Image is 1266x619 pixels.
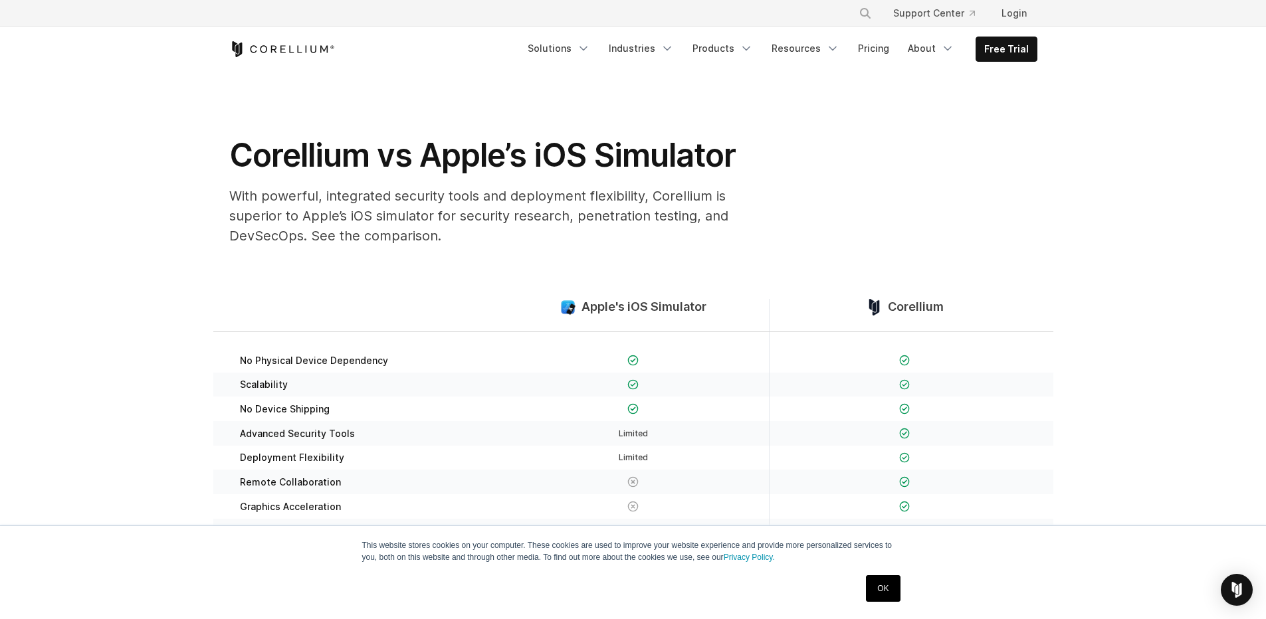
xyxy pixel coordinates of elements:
[900,37,962,60] a: About
[601,37,682,60] a: Industries
[229,41,335,57] a: Corellium Home
[883,1,986,25] a: Support Center
[899,379,910,391] img: Checkmark
[581,300,706,315] span: Apple's iOS Simulator
[520,37,1037,62] div: Navigation Menu
[991,1,1037,25] a: Login
[520,37,598,60] a: Solutions
[899,428,910,439] img: Checkmark
[976,37,1037,61] a: Free Trial
[240,452,344,464] span: Deployment Flexibility
[899,452,910,464] img: Checkmark
[899,403,910,414] img: Checkmark
[853,1,877,25] button: Search
[240,501,341,513] span: Graphics Acceleration
[619,452,648,462] span: Limited
[560,299,576,315] img: compare_ios-simulator--large
[1221,574,1253,606] div: Open Intercom Messenger
[240,403,330,415] span: No Device Shipping
[240,355,388,367] span: No Physical Device Dependency
[240,476,341,488] span: Remote Collaboration
[627,355,639,366] img: Checkmark
[229,135,761,175] h1: Corellium vs Apple’s iOS Simulator
[850,37,897,60] a: Pricing
[627,476,639,487] img: X
[627,403,639,414] img: Checkmark
[240,428,355,440] span: Advanced Security Tools
[627,379,639,391] img: Checkmark
[899,476,910,487] img: Checkmark
[888,300,944,315] span: Corellium
[866,575,900,602] a: OK
[685,37,761,60] a: Products
[362,539,904,563] p: This website stores cookies on your computer. These cookies are used to improve your website expe...
[899,355,910,366] img: Checkmark
[764,37,847,60] a: Resources
[627,501,639,512] img: X
[843,1,1037,25] div: Navigation Menu
[899,501,910,512] img: Checkmark
[240,379,288,391] span: Scalability
[229,186,761,246] p: With powerful, integrated security tools and deployment flexibility, Corellium is superior to App...
[724,553,775,562] a: Privacy Policy.
[619,428,648,438] span: Limited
